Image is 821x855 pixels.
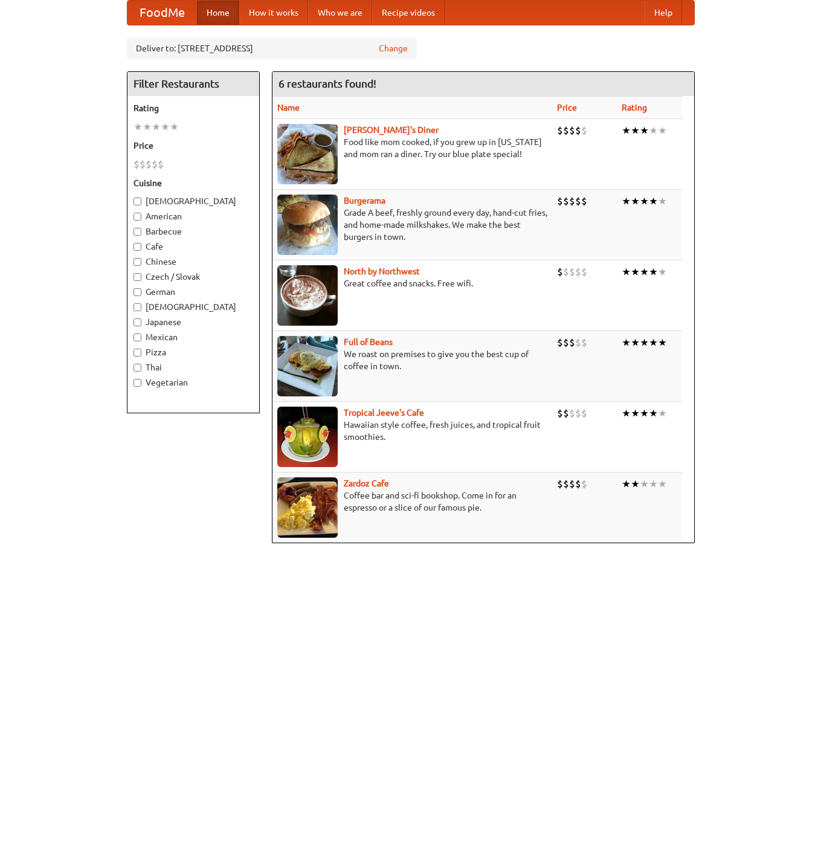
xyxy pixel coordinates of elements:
[581,265,587,279] li: $
[581,477,587,491] li: $
[557,407,563,420] li: $
[622,407,631,420] li: ★
[557,477,563,491] li: $
[134,286,253,298] label: German
[658,124,667,137] li: ★
[631,195,640,208] li: ★
[622,336,631,349] li: ★
[134,379,141,387] input: Vegetarian
[640,336,649,349] li: ★
[575,477,581,491] li: $
[581,336,587,349] li: $
[569,407,575,420] li: $
[161,120,170,134] li: ★
[344,337,393,347] a: Full of Beans
[277,207,547,243] p: Grade A beef, freshly ground every day, hand-cut fries, and home-made milkshakes. We make the bes...
[134,256,253,268] label: Chinese
[658,265,667,279] li: ★
[158,158,164,171] li: $
[344,125,439,135] a: [PERSON_NAME]'s Diner
[563,336,569,349] li: $
[658,336,667,349] li: ★
[631,265,640,279] li: ★
[134,198,141,205] input: [DEMOGRAPHIC_DATA]
[631,124,640,137] li: ★
[278,78,376,89] ng-pluralize: 6 restaurants found!
[649,407,658,420] li: ★
[134,301,253,313] label: [DEMOGRAPHIC_DATA]
[640,124,649,137] li: ★
[658,407,667,420] li: ★
[557,265,563,279] li: $
[143,120,152,134] li: ★
[658,477,667,491] li: ★
[277,477,338,538] img: zardoz.jpg
[277,103,300,112] a: Name
[277,195,338,255] img: burgerama.jpg
[134,318,141,326] input: Japanese
[134,346,253,358] label: Pizza
[134,158,140,171] li: $
[649,336,658,349] li: ★
[658,195,667,208] li: ★
[134,271,253,283] label: Czech / Slovak
[581,124,587,137] li: $
[134,361,253,373] label: Thai
[134,376,253,389] label: Vegetarian
[277,348,547,372] p: We roast on premises to give you the best cup of coffee in town.
[134,316,253,328] label: Japanese
[127,1,197,25] a: FoodMe
[649,265,658,279] li: ★
[134,102,253,114] h5: Rating
[569,265,575,279] li: $
[344,266,420,276] a: North by Northwest
[563,265,569,279] li: $
[344,196,385,205] a: Burgerama
[563,477,569,491] li: $
[622,103,647,112] a: Rating
[649,195,658,208] li: ★
[134,331,253,343] label: Mexican
[379,42,408,54] a: Change
[575,407,581,420] li: $
[581,195,587,208] li: $
[649,477,658,491] li: ★
[622,477,631,491] li: ★
[277,407,338,467] img: jeeves.jpg
[569,336,575,349] li: $
[569,477,575,491] li: $
[127,72,259,96] h4: Filter Restaurants
[152,158,158,171] li: $
[344,408,424,418] a: Tropical Jeeve's Cafe
[134,213,141,221] input: American
[277,136,547,160] p: Food like mom cooked, if you grew up in [US_STATE] and mom ran a diner. Try our blue plate special!
[622,265,631,279] li: ★
[197,1,239,25] a: Home
[631,477,640,491] li: ★
[146,158,152,171] li: $
[581,407,587,420] li: $
[134,177,253,189] h5: Cuisine
[575,124,581,137] li: $
[134,120,143,134] li: ★
[134,334,141,341] input: Mexican
[569,195,575,208] li: $
[563,407,569,420] li: $
[575,336,581,349] li: $
[622,124,631,137] li: ★
[575,265,581,279] li: $
[569,124,575,137] li: $
[575,195,581,208] li: $
[640,477,649,491] li: ★
[277,265,338,326] img: north.jpg
[645,1,682,25] a: Help
[170,120,179,134] li: ★
[344,479,389,488] a: Zardoz Cafe
[622,195,631,208] li: ★
[140,158,146,171] li: $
